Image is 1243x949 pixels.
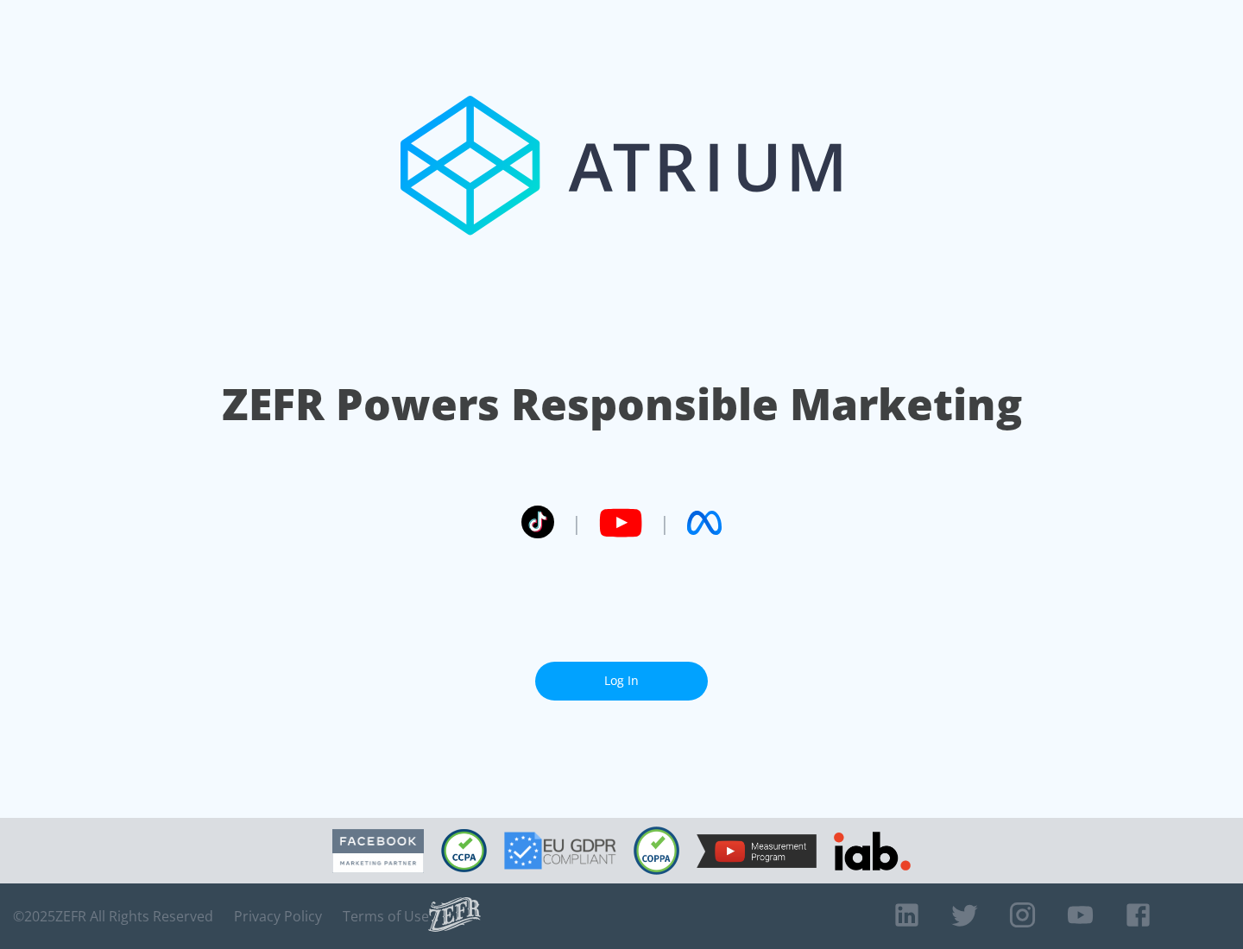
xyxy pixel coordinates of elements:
img: GDPR Compliant [504,832,616,870]
span: © 2025 ZEFR All Rights Reserved [13,908,213,925]
img: IAB [834,832,911,870]
span: | [571,510,582,536]
img: COPPA Compliant [634,826,679,875]
a: Terms of Use [343,908,429,925]
img: CCPA Compliant [441,829,487,872]
a: Privacy Policy [234,908,322,925]
h1: ZEFR Powers Responsible Marketing [222,374,1022,434]
img: YouTube Measurement Program [697,834,817,868]
a: Log In [535,662,708,701]
span: | [659,510,670,536]
img: Facebook Marketing Partner [332,829,424,873]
